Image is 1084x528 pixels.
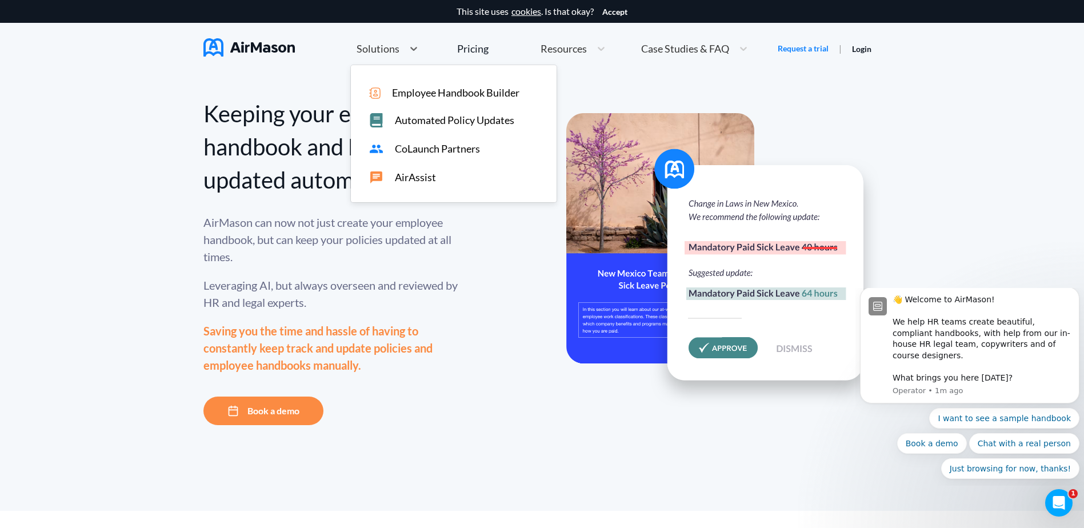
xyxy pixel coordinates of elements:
[114,145,224,166] button: Quick reply: Chat with a real person
[511,6,541,17] a: cookies
[37,98,215,108] p: Message from Operator, sent 1m ago
[392,87,519,99] span: Employee Handbook Builder
[42,145,111,166] button: Quick reply: Book a demo
[566,113,881,407] img: handbook apu
[13,9,31,27] img: Profile image for Operator
[457,43,489,54] div: Pricing
[395,171,436,183] span: AirAssist
[852,44,871,54] a: Login
[357,43,399,54] span: Solutions
[839,43,842,54] span: |
[369,87,381,99] img: icon
[395,143,480,155] span: CoLaunch Partners
[855,288,1084,486] iframe: Intercom notifications message
[1045,489,1073,517] iframe: Intercom live chat
[86,170,224,191] button: Quick reply: Just browsing for now, thanks!
[203,322,461,374] div: Saving you the time and hassle of having to constantly keep track and update policies and employe...
[778,43,829,54] a: Request a trial
[203,38,295,57] img: AirMason Logo
[457,38,489,59] a: Pricing
[203,214,461,265] div: AirMason can now not just create your employee handbook, but can keep your policies updated at al...
[395,114,514,126] span: Automated Policy Updates
[5,120,224,191] div: Quick reply options
[203,397,323,425] button: Book a demo
[602,7,627,17] button: Accept cookies
[1069,489,1078,498] span: 1
[541,43,587,54] span: Resources
[37,6,215,96] div: 👋 Welcome to AirMason! We help HR teams create beautiful, compliant handbooks, with help from our...
[37,6,215,96] div: Message content
[203,277,461,311] div: Leveraging AI, but always overseen and reviewed by HR and legal experts.
[74,120,224,141] button: Quick reply: I want to see a sample handbook
[641,43,729,54] span: Case Studies & FAQ
[203,97,461,197] div: Keeping your employee handbook and HR policies updated automatically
